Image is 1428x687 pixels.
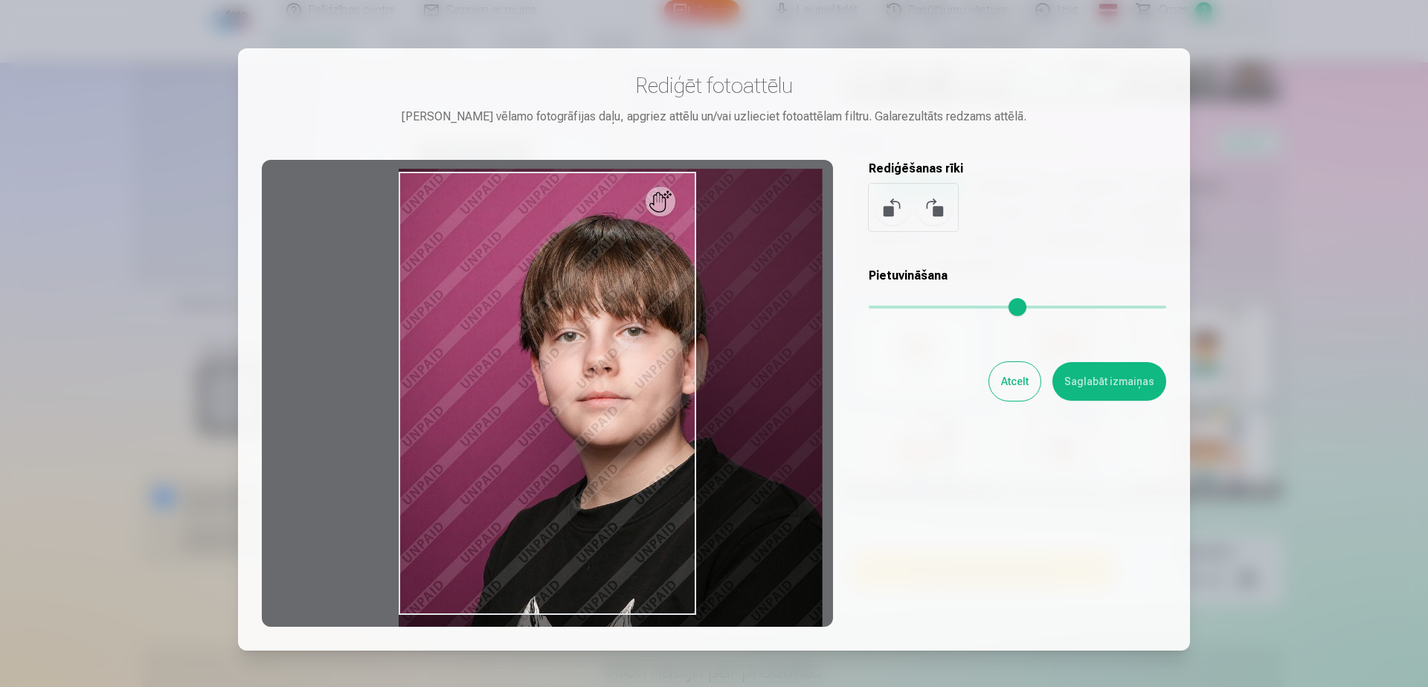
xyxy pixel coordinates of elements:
[869,160,1166,178] h5: Rediģēšanas rīki
[262,108,1166,126] div: [PERSON_NAME] vēlamo fotogrāfijas daļu, apgriez attēlu un/vai uzlieciet fotoattēlam filtru. Galar...
[989,362,1041,401] button: Atcelt
[262,72,1166,99] h3: Rediģēt fotoattēlu
[869,267,1166,285] h5: Pietuvināšana
[1052,362,1166,401] button: Saglabāt izmaiņas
